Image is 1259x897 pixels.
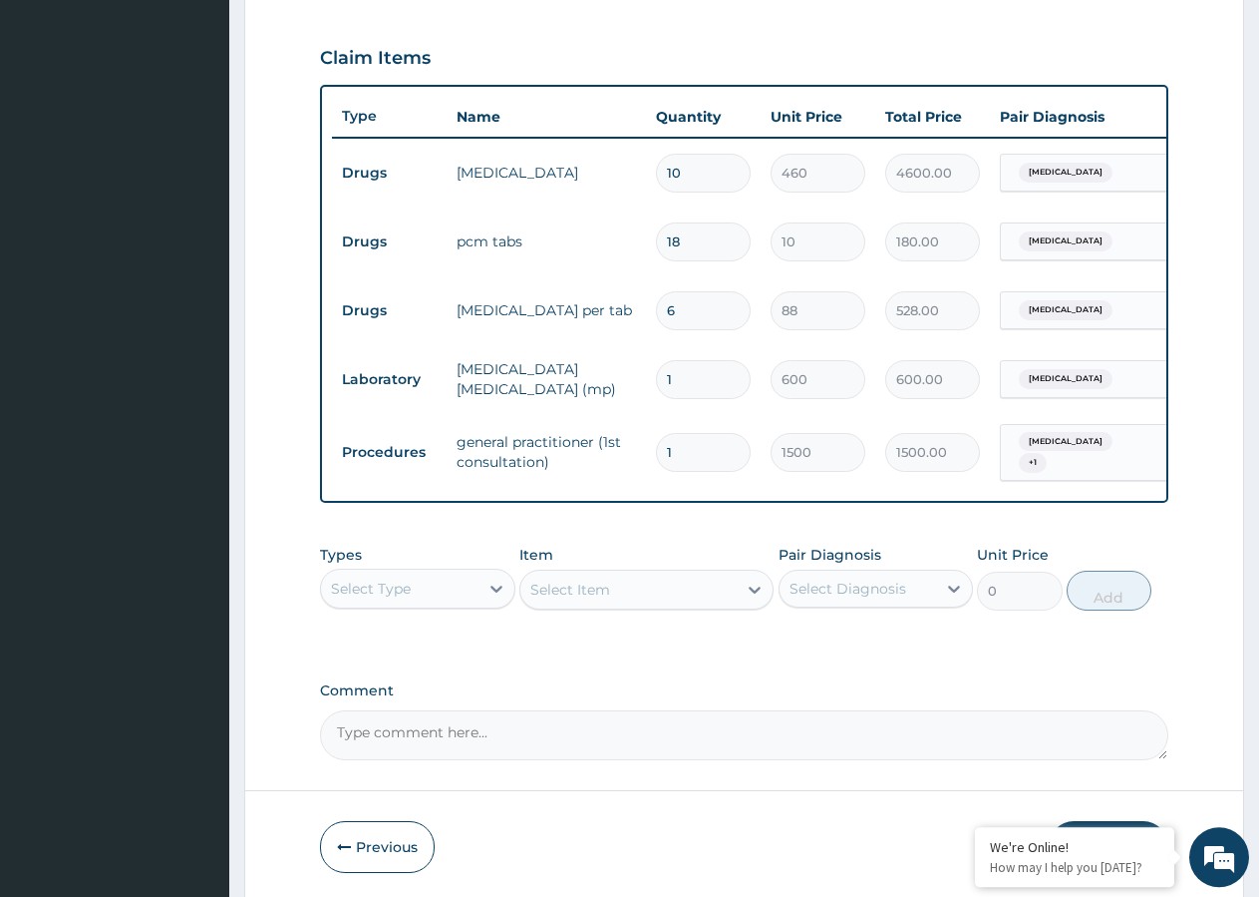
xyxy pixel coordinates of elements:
[332,155,447,192] td: Drugs
[447,290,646,330] td: [MEDICAL_DATA] per tab
[519,545,553,565] label: Item
[447,97,646,137] th: Name
[332,292,447,329] td: Drugs
[1019,453,1047,473] span: + 1
[1019,231,1112,251] span: [MEDICAL_DATA]
[990,859,1159,876] p: How may I help you today?
[990,97,1209,137] th: Pair Diagnosis
[1049,821,1168,873] button: Submit
[977,545,1049,565] label: Unit Price
[1019,300,1112,320] span: [MEDICAL_DATA]
[1019,369,1112,389] span: [MEDICAL_DATA]
[320,547,362,564] label: Types
[1019,163,1112,183] span: [MEDICAL_DATA]
[37,100,81,150] img: d_794563401_company_1708531726252_794563401
[447,153,646,193] td: [MEDICAL_DATA]
[990,838,1159,856] div: We're Online!
[10,545,380,615] textarea: Type your message and hit 'Enter'
[761,97,875,137] th: Unit Price
[104,112,335,138] div: Chat with us now
[1067,571,1151,611] button: Add
[447,422,646,482] td: general practitioner (1st consultation)
[331,579,411,599] div: Select Type
[789,579,906,599] div: Select Diagnosis
[332,361,447,398] td: Laboratory
[116,251,275,453] span: We're online!
[320,682,1168,699] label: Comment
[875,97,990,137] th: Total Price
[320,48,431,70] h3: Claim Items
[646,97,761,137] th: Quantity
[332,98,447,135] th: Type
[320,821,435,873] button: Previous
[779,545,881,565] label: Pair Diagnosis
[447,349,646,409] td: [MEDICAL_DATA] [MEDICAL_DATA] (mp)
[447,222,646,261] td: pcm tabs
[332,434,447,471] td: Procedures
[327,10,375,58] div: Minimize live chat window
[1019,432,1112,452] span: [MEDICAL_DATA]
[332,224,447,260] td: Drugs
